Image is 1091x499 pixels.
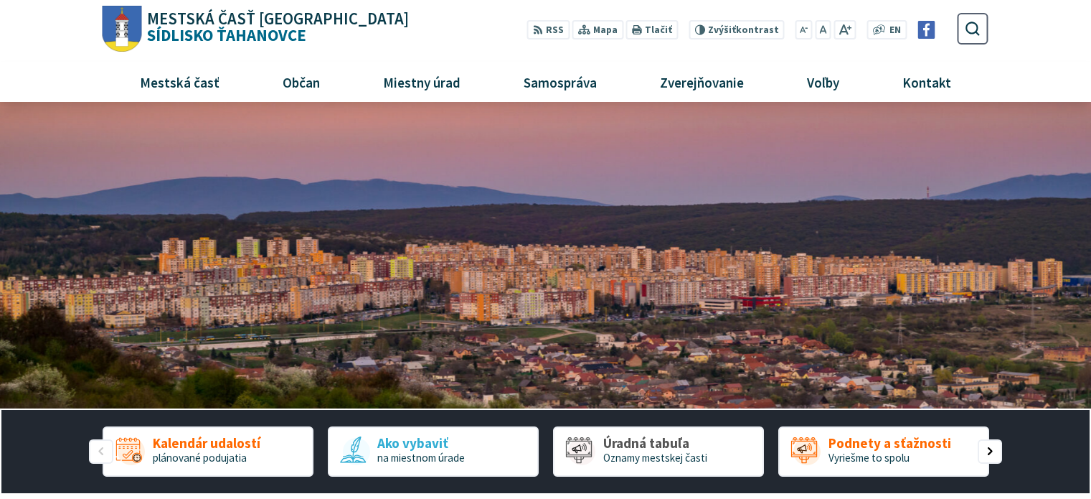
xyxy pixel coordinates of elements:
button: Nastaviť pôvodnú veľkosť písma [815,20,831,39]
span: na miestnom úrade [377,451,465,465]
a: Mestská časť [113,62,245,101]
span: Zvýšiť [708,24,736,36]
span: Mestská časť [134,62,225,101]
span: Mapa [593,23,618,38]
span: EN [889,23,901,38]
a: Podnety a sťažnosti Vyriešme to spolu [778,426,989,477]
span: kontrast [708,24,779,36]
span: Úradná tabuľa [603,436,707,451]
a: Ako vybaviť na miestnom úrade [328,426,539,477]
button: Zvýšiťkontrast [689,20,784,39]
span: Miestny úrad [377,62,466,101]
div: 3 / 5 [553,426,764,477]
a: Voľby [781,62,866,101]
button: Zmenšiť veľkosť písma [795,20,813,39]
span: Voľby [802,62,845,101]
span: Tlačiť [645,24,672,36]
a: Miestny úrad [356,62,486,101]
button: Tlačiť [626,20,678,39]
a: Mapa [572,20,623,39]
div: Predošlý slajd [89,439,113,464]
div: 4 / 5 [778,426,989,477]
span: Ako vybaviť [377,436,465,451]
div: 2 / 5 [328,426,539,477]
div: 1 / 5 [103,426,313,477]
span: Občan [277,62,325,101]
a: Zverejňovanie [634,62,770,101]
span: plánované podujatia [153,451,247,465]
button: Zväčšiť veľkosť písma [833,20,856,39]
span: Samospráva [518,62,602,101]
a: Kontakt [877,62,978,101]
h1: Sídlisko Ťahanovce [142,11,410,44]
span: Kalendár udalostí [153,436,260,451]
a: EN [886,23,905,38]
a: Úradná tabuľa Oznamy mestskej časti [553,426,764,477]
span: Zverejňovanie [654,62,749,101]
span: Kontakt [897,62,957,101]
span: Podnety a sťažnosti [828,436,951,451]
a: Samospráva [498,62,623,101]
img: Prejsť na Facebook stránku [917,21,935,39]
span: Mestská časť [GEOGRAPHIC_DATA] [147,11,409,27]
a: Logo Sídlisko Ťahanovce, prejsť na domovskú stránku. [103,6,409,52]
a: Občan [256,62,346,101]
span: Vyriešme to spolu [828,451,910,465]
span: RSS [546,23,564,38]
a: RSS [527,20,570,39]
div: Nasledujúci slajd [978,439,1002,464]
span: Oznamy mestskej časti [603,451,707,465]
a: Kalendár udalostí plánované podujatia [103,426,313,477]
img: Prejsť na domovskú stránku [103,6,142,52]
